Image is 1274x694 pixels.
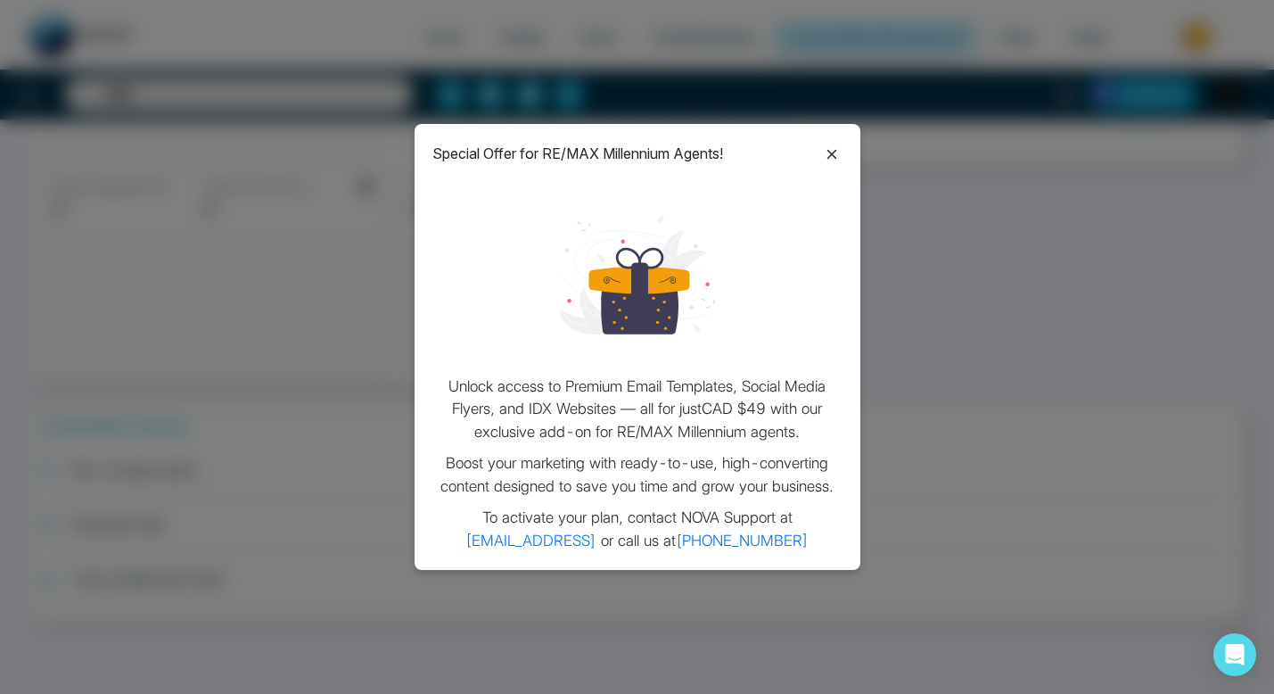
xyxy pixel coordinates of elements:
a: [EMAIL_ADDRESS] [465,532,596,549]
p: To activate your plan, contact NOVA Support at or call us at [432,507,842,552]
p: Special Offer for RE/MAX Millennium Agents! [432,143,723,164]
a: [PHONE_NUMBER] [676,532,809,549]
p: Boost your marketing with ready-to-use, high-converting content designed to save you time and gro... [432,452,842,498]
p: Unlock access to Premium Email Templates, Social Media Flyers, and IDX Websites — all for just CA... [432,376,842,444]
div: Open Intercom Messenger [1213,633,1256,676]
img: loading [559,196,715,352]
